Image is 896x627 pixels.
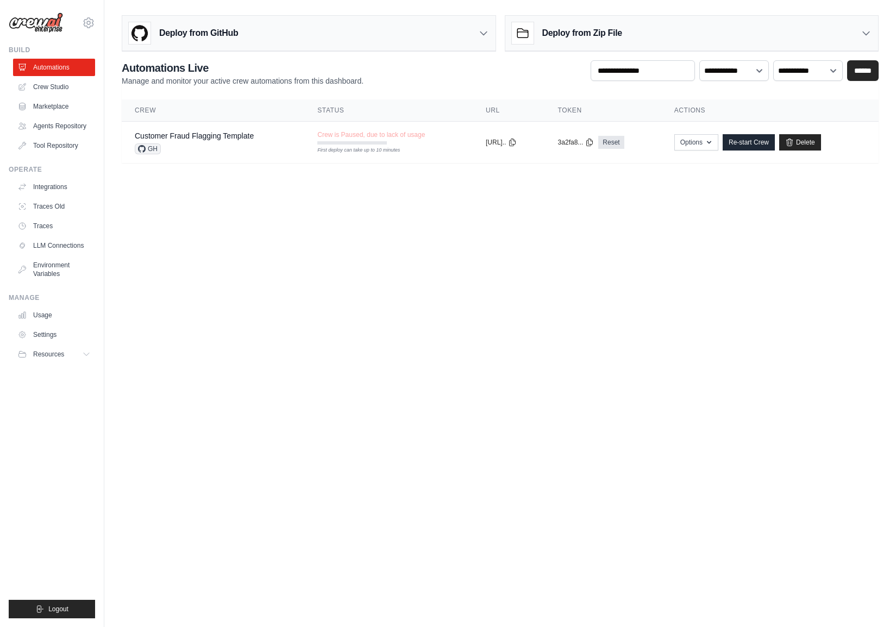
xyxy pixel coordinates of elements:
[13,217,95,235] a: Traces
[13,256,95,283] a: Environment Variables
[13,198,95,215] a: Traces Old
[723,134,775,151] a: Re-start Crew
[304,99,473,122] th: Status
[122,76,364,86] p: Manage and monitor your active crew automations from this dashboard.
[558,138,594,147] button: 3a2fa8...
[598,136,624,149] a: Reset
[13,98,95,115] a: Marketplace
[13,137,95,154] a: Tool Repository
[545,99,661,122] th: Token
[9,12,63,33] img: Logo
[13,59,95,76] a: Automations
[135,143,161,154] span: GH
[13,346,95,363] button: Resources
[317,147,387,154] div: First deploy can take up to 10 minutes
[542,27,622,40] h3: Deploy from Zip File
[13,306,95,324] a: Usage
[13,117,95,135] a: Agents Repository
[473,99,545,122] th: URL
[122,60,364,76] h2: Automations Live
[129,22,151,44] img: GitHub Logo
[661,99,879,122] th: Actions
[13,237,95,254] a: LLM Connections
[122,99,304,122] th: Crew
[9,600,95,618] button: Logout
[779,134,821,151] a: Delete
[135,131,254,140] a: Customer Fraud Flagging Template
[317,130,425,139] span: Crew is Paused, due to lack of usage
[9,165,95,174] div: Operate
[13,326,95,343] a: Settings
[159,27,238,40] h3: Deploy from GitHub
[33,350,64,359] span: Resources
[48,605,68,613] span: Logout
[9,293,95,302] div: Manage
[674,134,718,151] button: Options
[9,46,95,54] div: Build
[13,178,95,196] a: Integrations
[13,78,95,96] a: Crew Studio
